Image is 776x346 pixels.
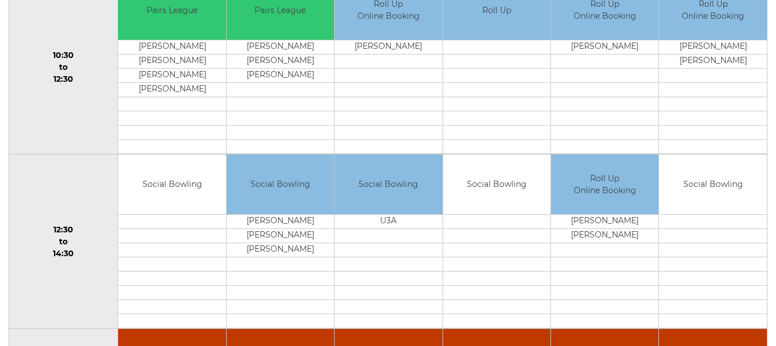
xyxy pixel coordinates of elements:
[659,55,767,69] td: [PERSON_NAME]
[335,214,442,228] td: U3A
[227,55,334,69] td: [PERSON_NAME]
[9,155,118,329] td: 12:30 to 14:30
[227,69,334,83] td: [PERSON_NAME]
[118,69,226,83] td: [PERSON_NAME]
[335,155,442,214] td: Social Bowling
[118,55,226,69] td: [PERSON_NAME]
[118,155,226,214] td: Social Bowling
[443,155,550,214] td: Social Bowling
[551,40,658,55] td: [PERSON_NAME]
[227,155,334,214] td: Social Bowling
[551,228,658,243] td: [PERSON_NAME]
[118,83,226,97] td: [PERSON_NAME]
[227,214,334,228] td: [PERSON_NAME]
[551,155,658,214] td: Roll Up Online Booking
[227,243,334,257] td: [PERSON_NAME]
[659,40,767,55] td: [PERSON_NAME]
[118,40,226,55] td: [PERSON_NAME]
[551,214,658,228] td: [PERSON_NAME]
[227,228,334,243] td: [PERSON_NAME]
[659,155,767,214] td: Social Bowling
[335,40,442,55] td: [PERSON_NAME]
[227,40,334,55] td: [PERSON_NAME]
